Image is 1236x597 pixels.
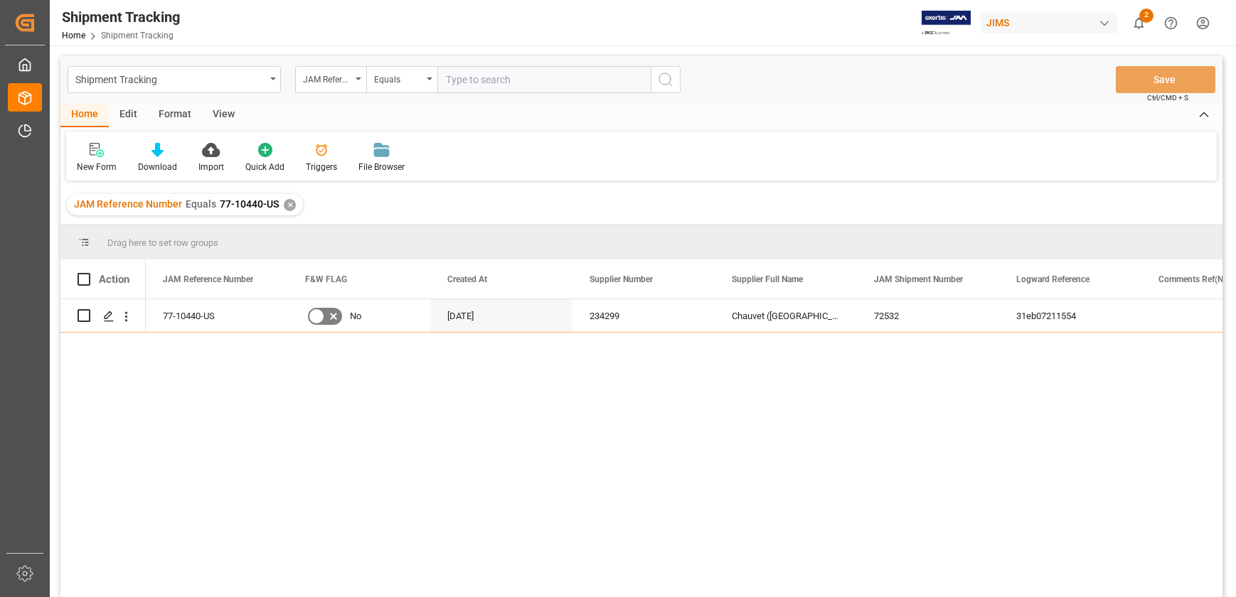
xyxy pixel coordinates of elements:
span: JAM Shipment Number [874,274,963,284]
button: open menu [68,66,281,93]
div: 234299 [572,299,715,332]
input: Type to search [437,66,651,93]
span: Equals [186,198,216,210]
button: Help Center [1155,7,1187,39]
button: open menu [295,66,366,93]
span: 77-10440-US [220,198,279,210]
div: Press SPACE to select this row. [60,299,146,333]
div: Action [99,273,129,286]
div: New Form [77,161,117,173]
button: search button [651,66,681,93]
div: Equals [374,70,422,86]
div: Import [198,161,224,173]
span: No [350,300,361,333]
img: Exertis%20JAM%20-%20Email%20Logo.jpg_1722504956.jpg [922,11,971,36]
div: Home [60,103,109,127]
span: Supplier Full Name [732,274,803,284]
div: JIMS [981,13,1117,33]
div: ✕ [284,199,296,211]
div: Shipment Tracking [62,6,180,28]
div: Edit [109,103,148,127]
div: Shipment Tracking [75,70,265,87]
div: JAM Reference Number [303,70,351,86]
div: Quick Add [245,161,284,173]
div: 77-10440-US [146,299,288,332]
div: 72532 [857,299,999,332]
span: JAM Reference Number [74,198,182,210]
div: 31eb07211554 [999,299,1141,332]
button: show 2 new notifications [1123,7,1155,39]
span: Drag here to set row groups [107,237,218,248]
span: Supplier Number [590,274,653,284]
div: [DATE] [430,299,572,332]
span: Ctrl/CMD + S [1147,92,1188,103]
div: Format [148,103,202,127]
button: open menu [366,66,437,93]
button: JIMS [981,9,1123,36]
div: Triggers [306,161,337,173]
div: View [202,103,245,127]
span: Logward Reference [1016,274,1090,284]
span: F&W FLAG [305,274,347,284]
span: 2 [1139,9,1154,23]
a: Home [62,31,85,41]
div: File Browser [358,161,405,173]
div: Download [138,161,177,173]
div: Chauvet ([GEOGRAPHIC_DATA]) Vendor [715,299,857,332]
span: JAM Reference Number [163,274,253,284]
button: Save [1116,66,1215,93]
span: Created At [447,274,487,284]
